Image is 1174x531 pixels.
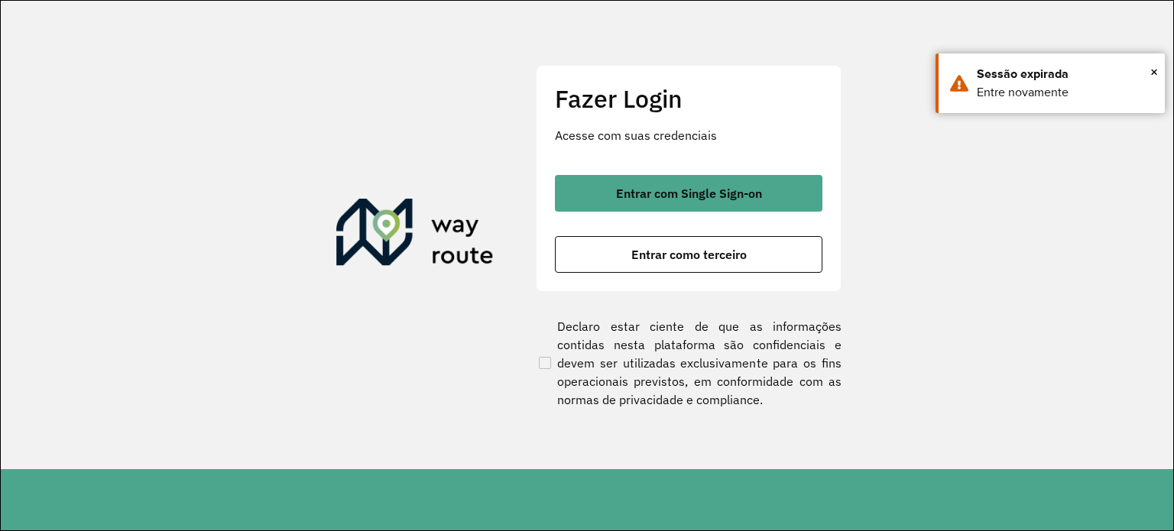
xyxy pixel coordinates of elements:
span: Entrar com Single Sign-on [616,187,762,199]
h2: Fazer Login [555,84,822,113]
div: Sessão expirada [977,65,1153,83]
span: × [1150,60,1158,83]
img: Roteirizador AmbevTech [336,199,494,272]
label: Declaro estar ciente de que as informações contidas nesta plataforma são confidenciais e devem se... [536,317,842,409]
button: button [555,236,822,273]
p: Acesse com suas credenciais [555,126,822,144]
span: Entrar como terceiro [631,248,747,261]
div: Entre novamente [977,83,1153,102]
button: button [555,175,822,212]
button: Close [1150,60,1158,83]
